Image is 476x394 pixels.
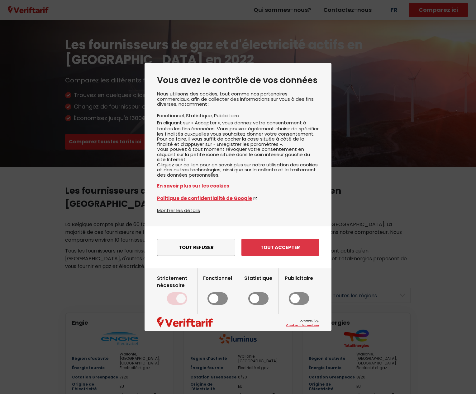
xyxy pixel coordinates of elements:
[157,112,186,119] li: Fonctionnel
[241,239,319,256] button: Tout accepter
[244,275,272,305] label: Statistique
[186,112,214,119] li: Statistique
[145,226,331,268] div: menu
[203,275,232,305] label: Fonctionnel
[157,182,319,189] a: En savoir plus sur les cookies
[157,195,319,202] a: Politique de confidentialité de Google
[157,239,235,256] button: Tout refuser
[157,91,319,207] div: Nous utilisons des cookies, tout comme nos partenaires commerciaux, afin de collecter des informa...
[157,75,319,85] h2: Vous avez le contrôle de vos données
[286,318,319,327] span: powered by:
[214,112,239,119] li: Publicitaire
[157,207,200,214] button: Montrer les détails
[286,323,319,327] a: Cookie Information
[285,275,313,305] label: Publicitaire
[157,275,197,305] label: Strictement nécessaire
[157,317,213,328] img: logo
